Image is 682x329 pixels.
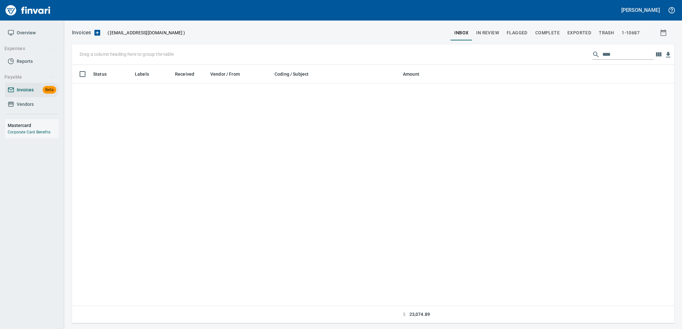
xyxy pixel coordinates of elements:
[93,70,107,78] span: Status
[599,29,614,37] span: trash
[654,27,674,38] button: Show invoices within a particular date range
[43,86,56,94] span: Beta
[17,86,34,94] span: Invoices
[5,54,59,69] a: Reports
[210,70,248,78] span: Vendor / From
[454,29,468,37] span: inbox
[409,311,430,318] span: 23,074.89
[109,30,183,36] span: [EMAIL_ADDRESS][DOMAIN_NAME]
[8,130,50,134] a: Corporate Card Benefits
[403,311,406,318] span: $
[507,29,528,37] span: Flagged
[135,70,157,78] span: Labels
[80,51,174,57] p: Drag a column heading here to group the table
[620,5,661,15] button: [PERSON_NAME]
[8,122,59,129] h6: Mastercard
[72,29,91,37] p: Invoices
[535,29,560,37] span: Complete
[403,70,428,78] span: Amount
[4,45,53,53] span: Expenses
[654,50,663,59] button: Choose columns to display
[2,71,56,83] button: Payable
[275,70,317,78] span: Coding / Subject
[175,70,203,78] span: Received
[17,100,34,108] span: Vendors
[663,50,673,60] button: Download table
[210,70,240,78] span: Vendor / From
[476,29,499,37] span: In Review
[17,29,36,37] span: Overview
[403,70,419,78] span: Amount
[622,29,640,37] span: 1-10687
[621,7,660,13] h5: [PERSON_NAME]
[175,70,194,78] span: Received
[5,97,59,112] a: Vendors
[17,57,33,65] span: Reports
[72,29,91,37] nav: breadcrumb
[567,29,591,37] span: Exported
[275,70,309,78] span: Coding / Subject
[4,3,52,18] img: Finvari
[104,30,185,36] p: ( )
[4,73,53,81] span: Payable
[135,70,149,78] span: Labels
[2,43,56,55] button: Expenses
[5,26,59,40] a: Overview
[91,29,104,37] button: Upload an Invoice
[5,83,59,97] a: InvoicesBeta
[93,70,115,78] span: Status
